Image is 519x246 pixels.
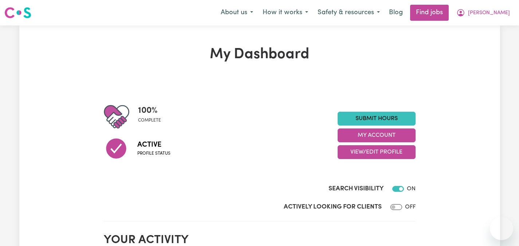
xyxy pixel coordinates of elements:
span: 100 % [138,104,161,117]
label: Search Visibility [329,184,384,194]
button: My Account [338,128,416,142]
span: Active [137,139,170,150]
span: [PERSON_NAME] [468,9,510,17]
img: Careseekers logo [4,6,31,19]
h1: My Dashboard [104,46,416,63]
button: Safety & resources [313,5,385,20]
span: OFF [405,204,416,210]
span: complete [138,117,161,124]
button: View/Edit Profile [338,145,416,159]
a: Careseekers logo [4,4,31,21]
iframe: Button to launch messaging window [490,217,513,240]
span: Profile status [137,150,170,157]
button: About us [216,5,258,20]
button: How it works [258,5,313,20]
a: Submit Hours [338,112,416,126]
label: Actively Looking for Clients [284,202,382,212]
a: Blog [385,5,407,21]
a: Find jobs [410,5,449,21]
button: My Account [452,5,515,20]
div: Profile completeness: 100% [138,104,167,130]
span: ON [407,186,416,192]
